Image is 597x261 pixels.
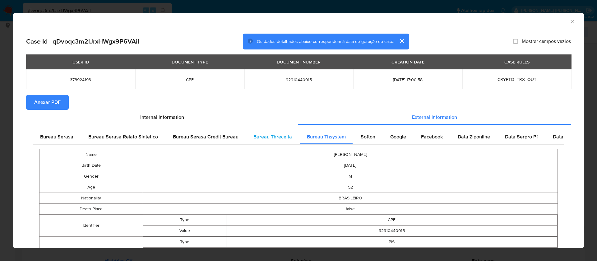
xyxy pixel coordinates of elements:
[34,77,128,82] span: 378924193
[39,182,143,193] td: Age
[40,133,73,140] span: Bureau Serasa
[173,133,238,140] span: Bureau Serasa Credit Bureau
[143,225,226,236] td: Value
[226,247,557,258] td: 13220051528
[253,133,292,140] span: Bureau Threceita
[143,193,558,203] td: BRASILEIRO
[39,193,143,203] td: Nationality
[273,57,324,67] div: DOCUMENT NUMBER
[569,19,575,24] button: Fechar a janela
[513,39,518,44] input: Mostrar campos vazios
[26,110,571,125] div: Detailed info
[143,214,226,225] td: Type
[39,160,143,171] td: Birth Date
[39,203,143,214] td: Death Place
[143,149,558,160] td: [PERSON_NAME]
[252,77,346,82] span: 92910440915
[26,37,139,45] h2: Case Id - qDvoqc3m2lJrxHWgx9P6VAiI
[26,95,69,110] button: Anexar PDF
[505,133,538,140] span: Data Serpro Pf
[39,214,143,236] td: Identifier
[168,57,212,67] div: DOCUMENT TYPE
[257,38,394,44] span: Os dados detalhados abaixo correspondem à data de geração do caso.
[361,77,455,82] span: [DATE] 17:00:58
[143,182,558,193] td: 52
[13,13,584,248] div: closure-recommendation-modal
[497,76,536,82] span: CRYPTO_TRX_OUT
[143,247,226,258] td: Value
[143,203,558,214] td: false
[226,225,557,236] td: 92910440915
[33,129,564,144] div: Detailed external info
[143,160,558,171] td: [DATE]
[394,34,409,49] button: cerrar
[226,236,557,247] td: PIS
[39,149,143,160] td: Name
[226,214,557,225] td: CPF
[390,133,406,140] span: Google
[143,171,558,182] td: M
[69,57,93,67] div: USER ID
[458,133,490,140] span: Data Ziponline
[388,57,428,67] div: CREATION DATE
[143,77,237,82] span: CPF
[412,114,457,121] span: External information
[501,57,533,67] div: CASE RULES
[553,133,585,140] span: Data Serpro Pj
[140,114,184,121] span: Internal information
[34,96,61,109] span: Anexar PDF
[39,171,143,182] td: Gender
[88,133,158,140] span: Bureau Serasa Relato Sintetico
[421,133,443,140] span: Facebook
[522,38,571,44] span: Mostrar campos vazios
[143,236,226,247] td: Type
[307,133,346,140] span: Bureau Thsystem
[361,133,375,140] span: Softon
